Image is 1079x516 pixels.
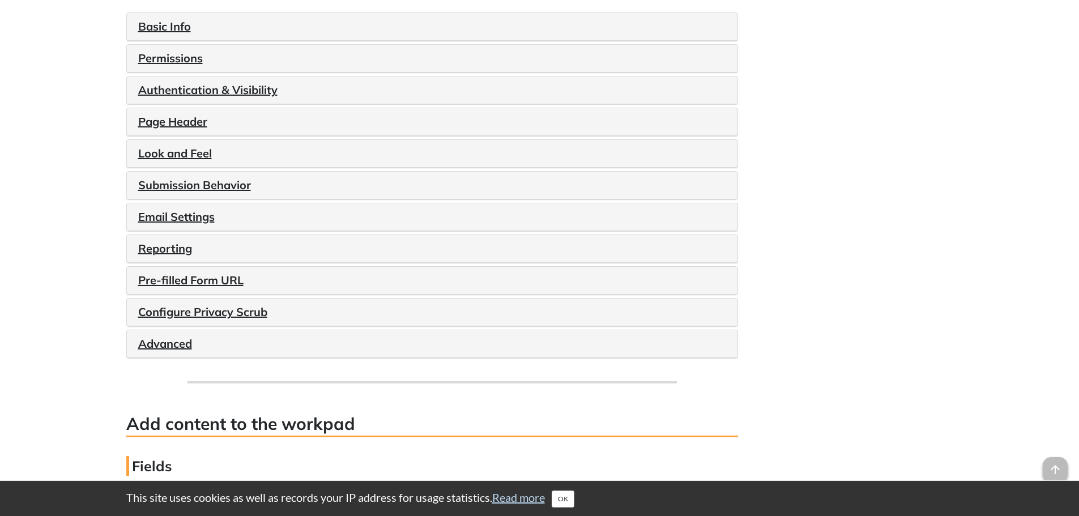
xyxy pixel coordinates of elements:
a: Pre-filled Form URL [138,273,244,287]
a: Authentication & Visibility [138,83,278,97]
a: Look and Feel [138,146,212,160]
a: Permissions [138,51,203,65]
a: Advanced [138,336,192,351]
h4: Fields [126,456,738,476]
a: Email Settings [138,210,215,224]
a: Configure Privacy Scrub [138,305,267,319]
a: Reporting [138,241,192,255]
a: Basic Info [138,19,191,33]
button: Close [552,491,574,508]
a: arrow_upward [1043,458,1068,472]
span: arrow_upward [1043,457,1068,482]
a: Read more [492,491,545,504]
h3: Add content to the workpad [126,412,738,437]
a: Page Header [138,114,207,129]
div: This site uses cookies as well as records your IP address for usage statistics. [115,489,965,508]
a: Submission Behavior [138,178,251,192]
